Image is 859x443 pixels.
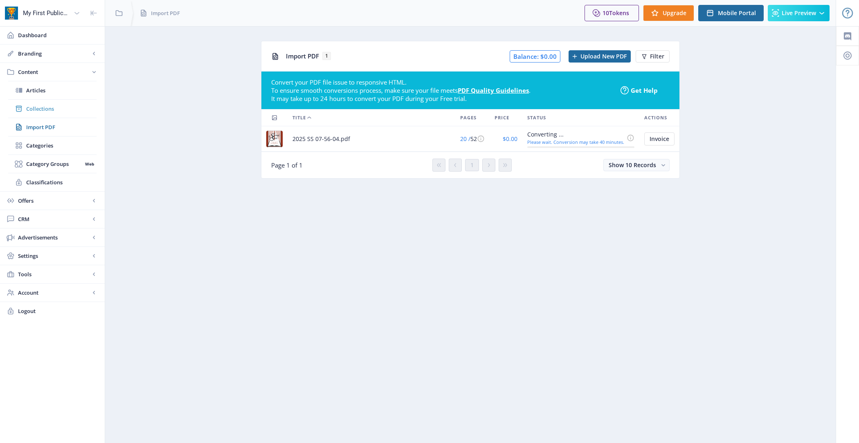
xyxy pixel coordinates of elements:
span: Page 1 of 1 [271,161,303,169]
span: Upload New PDF [580,53,627,60]
div: 52 [460,134,485,144]
div: Please wait. Conversion may take 40 minutes. [527,139,624,145]
span: Content [18,68,90,76]
button: Mobile Portal [698,5,764,21]
button: Invoice [644,132,675,145]
span: Show 10 Records [609,161,656,169]
span: Price [495,113,509,123]
span: Import PDF [286,52,319,60]
div: Converting ... [527,130,624,139]
img: c3f83146-7d08-4fea-974f-f8039c7fd469.jpg [266,131,283,147]
span: Account [18,289,90,297]
a: Classifications [8,173,97,191]
span: Categories [26,141,97,150]
span: 1 [322,52,331,60]
a: Category GroupsWeb [8,155,97,173]
span: $0.00 [503,135,517,143]
img: app-icon.png [5,7,18,20]
div: My First Publication [23,4,70,22]
button: Upload New PDF [569,50,631,63]
span: 2025 SS 07-56-04.pdf [292,134,350,144]
button: Live Preview [768,5,830,21]
span: Import PDF [151,9,180,17]
span: Mobile Portal [718,10,756,16]
span: Title [292,113,306,123]
span: Logout [18,307,98,315]
span: Tools [18,270,90,278]
span: Pages [460,113,477,123]
button: Filter [636,50,670,63]
button: 1 [465,159,479,171]
button: 10Tokens [585,5,639,21]
a: Get Help [621,86,670,94]
span: CRM [18,215,90,223]
a: PDF Quality Guidelines [458,86,529,94]
span: Settings [18,252,90,260]
div: Convert your PDF file issue to responsive HTML. [271,78,614,86]
span: Articles [26,86,97,94]
span: Branding [18,49,90,58]
div: To ensure smooth conversions process, make sure your file meets . [271,86,614,94]
span: Classifications [26,178,97,186]
span: Category Groups [26,160,82,168]
button: Upgrade [643,5,694,21]
a: Edit page [644,134,675,142]
span: Actions [644,113,667,123]
span: Upgrade [663,10,686,16]
a: Import PDF [8,118,97,136]
span: Import PDF [26,123,97,131]
span: Collections [26,105,97,113]
span: Live Preview [782,10,816,16]
nb-badge: Web [82,160,97,168]
button: Show 10 Records [603,159,670,171]
span: Advertisements [18,233,90,242]
span: Filter [650,53,664,60]
a: Articles [8,81,97,99]
div: It may take up to 24 hours to convert your PDF during your Free trial. [271,94,614,103]
span: Offers [18,197,90,205]
a: Categories [8,136,97,154]
span: Dashboard [18,31,98,39]
a: Collections [8,100,97,118]
span: Balance: $0.00 [510,50,560,63]
span: 20 / [460,135,470,143]
span: Tokens [609,9,629,17]
span: Status [527,113,546,123]
span: Invoice [650,136,669,142]
span: 1 [470,162,474,168]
